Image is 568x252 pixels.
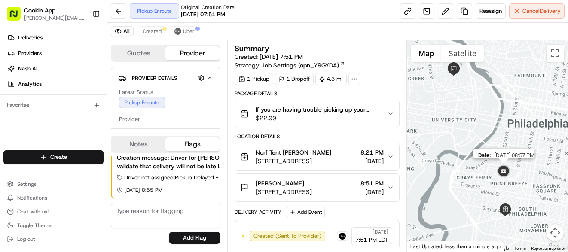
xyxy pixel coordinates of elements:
[50,153,67,161] span: Create
[18,82,34,97] img: 8016278978528_b943e370aa5ada12b00a_72.png
[183,28,195,35] span: Uber
[169,232,220,244] button: Add Flag
[373,228,388,235] span: [DATE]
[256,114,380,122] span: $22.99
[235,73,273,85] div: 1 Pickup
[132,75,177,82] span: Provider Details
[111,26,134,36] button: All
[39,82,141,91] div: Start new chat
[360,148,384,157] span: 8:21 PM
[3,46,107,60] a: Providers
[9,9,26,26] img: Nash
[17,208,49,215] span: Chat with us!
[547,45,564,62] button: Toggle fullscreen view
[17,134,24,140] img: 1736555255976-a54dd68f-1ca7-489b-9aae-adbdc363a1c4
[355,236,388,244] span: 7:51 PM EDT
[235,174,399,201] button: [PERSON_NAME][STREET_ADDRESS]8:51 PM[DATE]
[235,45,269,52] h3: Summary
[124,187,162,194] span: [DATE] 8:55 PM
[3,31,107,45] a: Deliveries
[235,100,399,128] button: If you are having trouble picking up your order, please contact Norf Tent for pickup at 267764949...
[18,80,42,88] span: Analytics
[235,133,400,140] div: Location Details
[479,7,502,15] span: Reassign
[22,55,142,64] input: Clear
[3,150,104,164] button: Create
[509,3,565,19] button: CancelDelivery
[18,49,42,57] span: Providers
[86,188,104,195] span: Pylon
[287,207,325,217] button: Add Event
[262,61,345,70] a: Job Settings (opn_Y9GYDA)
[143,28,162,35] span: Created
[133,110,156,120] button: See all
[256,179,304,188] span: [PERSON_NAME]
[275,73,314,85] div: 1 Dropoff
[235,209,281,216] div: Delivery Activity
[71,133,74,140] span: •
[256,105,380,114] span: If you are having trouble picking up your order, please contact Norf Tent for pickup at 267764949...
[360,188,384,196] span: [DATE]
[118,71,213,85] button: Provider Details
[17,157,24,164] img: 1736555255976-a54dd68f-1ca7-489b-9aae-adbdc363a1c4
[3,192,104,204] button: Notifications
[139,26,165,36] button: Created
[339,233,346,240] img: uber-new-logo.jpeg
[256,148,331,157] span: Norf Tent [PERSON_NAME]
[9,125,22,139] img: Brigitte Vinadas
[3,206,104,218] button: Chat with us!
[547,224,564,241] button: Map camera controls
[360,179,384,188] span: 8:51 PM
[174,28,181,35] img: uber-new-logo.jpeg
[17,236,35,243] span: Log out
[76,133,94,140] span: [DATE]
[235,52,303,61] span: Created:
[3,62,107,76] a: Nash AI
[165,46,219,60] button: Provider
[181,11,225,18] span: [DATE] 07:51 PM
[3,77,107,91] a: Analytics
[24,6,55,15] button: Cookin App
[93,156,96,163] span: •
[119,115,140,123] span: Provider
[3,219,104,231] button: Toggle Theme
[441,45,484,62] button: Show satellite imagery
[235,143,399,170] button: Norf Tent [PERSON_NAME][STREET_ADDRESS]8:21 PM[DATE]
[27,133,70,140] span: [PERSON_NAME]
[522,7,561,15] span: Cancel Delivery
[253,232,321,240] span: Created (Sent To Provider)
[181,4,235,11] span: Original Creation Date
[24,15,86,21] button: [PERSON_NAME][EMAIL_ADDRESS][DOMAIN_NAME]
[112,46,165,60] button: Quotes
[17,222,52,229] span: Toggle Theme
[112,137,165,151] button: Notes
[478,152,491,158] span: Date :
[27,156,92,163] span: Wisdom [PERSON_NAME]
[360,157,384,165] span: [DATE]
[17,181,37,188] span: Settings
[476,3,506,19] button: Reassign
[514,246,526,251] a: Terms (opens in new tab)
[98,156,116,163] span: [DATE]
[119,88,153,96] span: Latest Status
[262,61,339,70] span: Job Settings (opn_Y9GYDA)
[235,61,345,70] div: Strategy:
[165,137,219,151] button: Flags
[9,112,58,118] div: Past conversations
[407,241,504,252] div: Last Updated: less than a minute ago
[235,90,400,97] div: Package Details
[39,91,118,97] div: We're available if you need us!
[9,34,156,48] p: Welcome 👋
[146,85,156,95] button: Start new chat
[124,174,338,182] span: Driver not assigned | Pickup Delayed - Pickup ETA too far after specified pickup time
[315,73,347,85] div: 4.3 mi
[171,26,198,36] button: Uber
[61,188,104,195] a: Powered byPylon
[512,170,522,180] div: 1
[3,178,104,190] button: Settings
[411,45,441,62] button: Show street map
[3,233,104,245] button: Log out
[495,152,534,158] span: [DATE] 08:57 PM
